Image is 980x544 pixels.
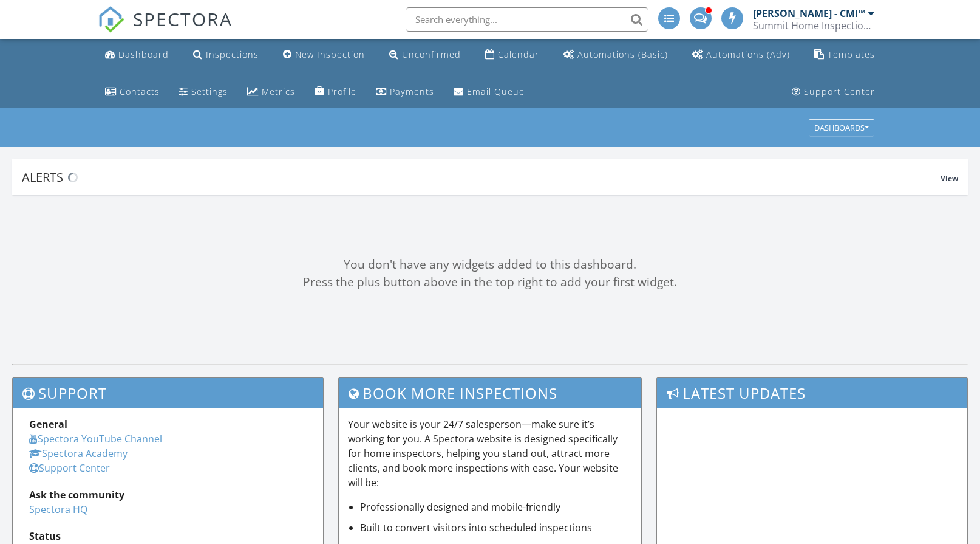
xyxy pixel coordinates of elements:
div: Alerts [22,169,941,185]
li: Built to convert visitors into scheduled inspections [360,520,633,535]
img: The Best Home Inspection Software - Spectora [98,6,124,33]
div: Support Center [804,86,875,97]
a: Company Profile [310,81,361,103]
div: Automations (Adv) [706,49,790,60]
div: Payments [390,86,434,97]
a: SPECTORA [98,16,233,42]
h3: Latest Updates [657,378,967,408]
h3: Book More Inspections [339,378,642,408]
a: Dashboard [100,44,174,66]
p: Your website is your 24/7 salesperson—make sure it’s working for you. A Spectora website is desig... [348,417,633,490]
div: Dashboard [118,49,169,60]
button: Dashboards [809,120,874,137]
a: Unconfirmed [384,44,466,66]
div: Settings [191,86,228,97]
input: Search everything... [406,7,648,32]
div: Profile [328,86,356,97]
h3: Support [13,378,323,408]
div: Unconfirmed [402,49,461,60]
span: View [941,173,958,184]
a: Calendar [480,44,544,66]
a: Spectora HQ [29,503,87,516]
div: Summit Home Inspection, LLC [753,19,874,32]
a: Email Queue [449,81,529,103]
div: Ask the community [29,487,307,502]
div: Dashboards [814,124,869,133]
div: Automations (Basic) [577,49,668,60]
a: Inspections [188,44,264,66]
a: Automations (Basic) [559,44,673,66]
div: Status [29,529,307,543]
a: Spectora Academy [29,447,128,460]
div: [PERSON_NAME] - CMI™ [753,7,865,19]
a: Metrics [242,81,300,103]
div: Inspections [206,49,259,60]
a: Support Center [787,81,880,103]
div: Press the plus button above in the top right to add your first widget. [12,274,968,291]
a: New Inspection [278,44,370,66]
a: Support Center [29,461,110,475]
a: Contacts [100,81,165,103]
span: SPECTORA [133,6,233,32]
a: Payments [371,81,439,103]
a: Settings [174,81,233,103]
a: Automations (Advanced) [687,44,795,66]
div: Metrics [262,86,295,97]
div: Calendar [498,49,539,60]
div: New Inspection [295,49,365,60]
div: Contacts [120,86,160,97]
div: Templates [828,49,875,60]
a: Spectora YouTube Channel [29,432,162,446]
div: Email Queue [467,86,525,97]
li: Professionally designed and mobile-friendly [360,500,633,514]
strong: General [29,418,67,431]
a: Templates [809,44,880,66]
div: You don't have any widgets added to this dashboard. [12,256,968,274]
